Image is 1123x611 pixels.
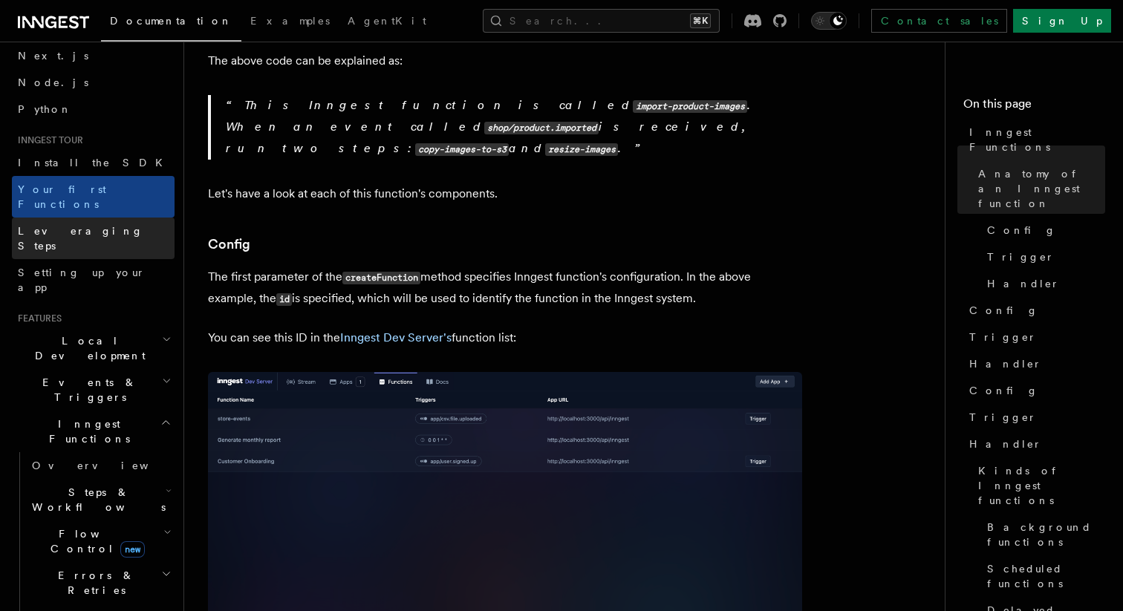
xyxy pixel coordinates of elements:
[12,369,175,411] button: Events & Triggers
[12,313,62,324] span: Features
[963,404,1105,431] a: Trigger
[981,244,1105,270] a: Trigger
[963,377,1105,404] a: Config
[12,375,162,405] span: Events & Triggers
[12,96,175,122] a: Python
[26,526,163,556] span: Flow Control
[969,410,1037,425] span: Trigger
[26,520,175,562] button: Flow Controlnew
[208,50,802,71] p: The above code can be explained as:
[978,166,1105,211] span: Anatomy of an Inngest function
[26,562,175,604] button: Errors & Retries
[12,259,175,301] a: Setting up your app
[12,411,175,452] button: Inngest Functions
[981,217,1105,244] a: Config
[18,225,143,252] span: Leveraging Steps
[12,327,175,369] button: Local Development
[342,272,420,284] code: createFunction
[981,270,1105,297] a: Handler
[978,463,1105,508] span: Kinds of Inngest functions
[18,50,88,62] span: Next.js
[963,431,1105,457] a: Handler
[12,416,160,446] span: Inngest Functions
[348,15,426,27] span: AgentKit
[12,134,83,146] span: Inngest tour
[963,350,1105,377] a: Handler
[12,218,175,259] a: Leveraging Steps
[32,460,185,471] span: Overview
[1013,9,1111,33] a: Sign Up
[12,149,175,176] a: Install the SDK
[276,293,292,306] code: id
[963,95,1105,119] h4: On this page
[483,9,720,33] button: Search...⌘K
[969,383,1038,398] span: Config
[18,76,88,88] span: Node.js
[208,183,802,204] p: Let's have a look at each of this function's components.
[26,568,161,598] span: Errors & Retries
[12,176,175,218] a: Your first Functions
[12,69,175,96] a: Node.js
[18,183,106,210] span: Your first Functions
[415,143,509,156] code: copy-images-to-s3
[972,457,1105,514] a: Kinds of Inngest functions
[969,330,1037,344] span: Trigger
[110,15,232,27] span: Documentation
[987,520,1105,549] span: Background functions
[208,327,802,348] p: You can see this ID in the function list:
[690,13,711,28] kbd: ⌘K
[963,297,1105,324] a: Config
[208,234,250,255] a: Config
[969,356,1042,371] span: Handler
[250,15,330,27] span: Examples
[545,143,618,156] code: resize-images
[18,267,146,293] span: Setting up your app
[987,223,1056,238] span: Config
[987,561,1105,591] span: Scheduled functions
[12,333,162,363] span: Local Development
[26,452,175,479] a: Overview
[18,103,72,115] span: Python
[26,485,166,514] span: Steps & Workflows
[969,303,1038,318] span: Config
[981,514,1105,555] a: Background functions
[969,125,1105,154] span: Inngest Functions
[101,4,241,42] a: Documentation
[987,276,1060,291] span: Handler
[963,324,1105,350] a: Trigger
[972,160,1105,217] a: Anatomy of an Inngest function
[26,479,175,520] button: Steps & Workflows
[339,4,435,40] a: AgentKit
[981,555,1105,597] a: Scheduled functions
[484,122,599,134] code: shop/product.imported
[226,95,802,160] p: This Inngest function is called . When an event called is received, run two steps: and .
[633,100,747,113] code: import-product-images
[871,9,1007,33] a: Contact sales
[340,330,452,344] a: Inngest Dev Server's
[120,541,145,558] span: new
[811,12,847,30] button: Toggle dark mode
[963,119,1105,160] a: Inngest Functions
[969,437,1042,451] span: Handler
[12,42,175,69] a: Next.js
[987,249,1055,264] span: Trigger
[18,157,172,169] span: Install the SDK
[208,267,802,310] p: The first parameter of the method specifies Inngest function's configuration. In the above exampl...
[241,4,339,40] a: Examples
